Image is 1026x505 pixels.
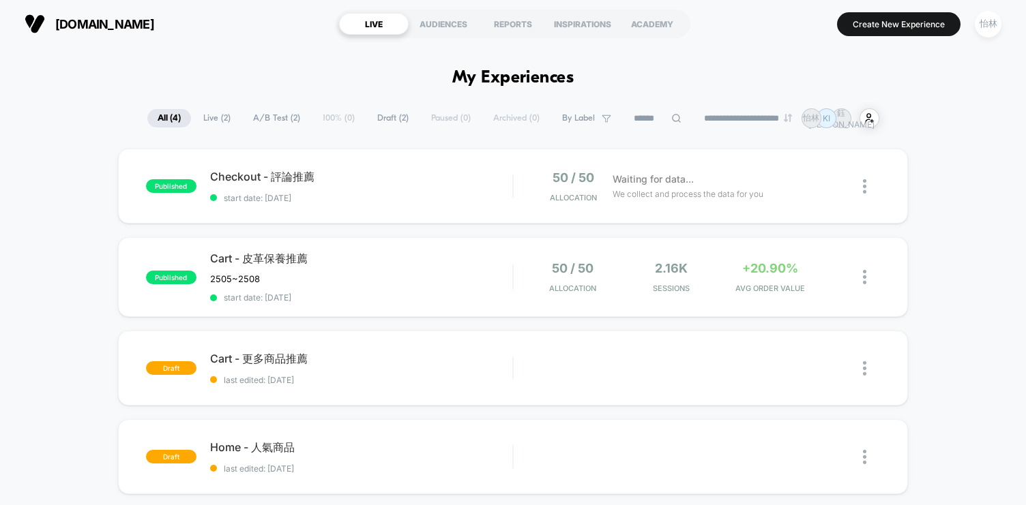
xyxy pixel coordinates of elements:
span: last edited: [DATE] [210,463,512,474]
button: 怡林 [971,10,1006,38]
img: Visually logo [25,14,45,34]
span: AVG ORDER VALUE [724,284,815,293]
span: Allocation [550,193,597,202]
div: 怡林 [975,11,1001,37]
span: [DOMAIN_NAME] [55,17,154,31]
img: close [863,270,866,284]
span: 50 / 50 [553,170,594,185]
span: Waiting for data... [613,172,694,187]
button: Create New Experience [837,12,961,36]
span: Draft ( 2 ) [367,109,419,127]
span: Live ( 2 ) [193,109,241,127]
span: Sessions [626,284,717,293]
span: Cart - 更多商品推薦 [210,352,512,367]
span: Cart - 皮革保養推薦 [210,251,512,266]
img: end [784,114,792,122]
span: By Label [562,113,595,123]
span: Allocation [549,284,596,293]
span: +20.90% [742,261,798,275]
div: REPORTS [478,13,548,35]
div: ACADEMY [617,13,687,35]
img: close [863,361,866,376]
span: 2505~2508 [210,273,260,284]
span: published [146,179,196,193]
div: AUDIENCES [409,13,478,35]
p: 怡林 [803,112,819,124]
div: INSPIRATIONS [548,13,617,35]
span: last edited: [DATE] [210,375,512,385]
img: close [863,450,866,464]
span: All ( 4 ) [147,109,191,127]
span: published [146,271,196,284]
p: KI [823,113,830,123]
span: We collect and process the data for you [613,187,763,200]
span: 50 / 50 [552,261,593,275]
h1: My Experiences [452,68,574,88]
img: close [863,179,866,194]
span: 2.16k [655,261,688,275]
p: 鈺[PERSON_NAME] [808,108,875,129]
span: Checkout - 評論推薦 [210,170,512,185]
span: A/B Test ( 2 ) [243,109,310,127]
button: [DOMAIN_NAME] [20,13,158,35]
span: draft [146,450,196,463]
span: start date: [DATE] [210,292,512,303]
span: start date: [DATE] [210,193,512,203]
span: draft [146,361,196,375]
span: Home - 人氣商品 [210,440,512,455]
div: LIVE [339,13,409,35]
